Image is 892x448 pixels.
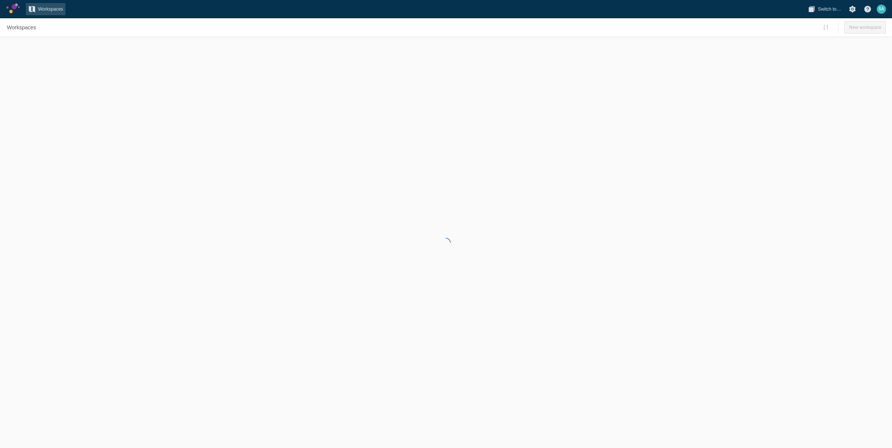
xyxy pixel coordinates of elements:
span: Switch to… [818,5,841,13]
span: Workspaces [7,24,36,31]
button: Switch to… [806,3,843,15]
span: Workspaces [38,5,63,13]
nav: Breadcrumb [5,21,38,33]
a: Workspaces [26,3,65,15]
div: SA [877,5,886,14]
a: Workspaces [5,21,38,33]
